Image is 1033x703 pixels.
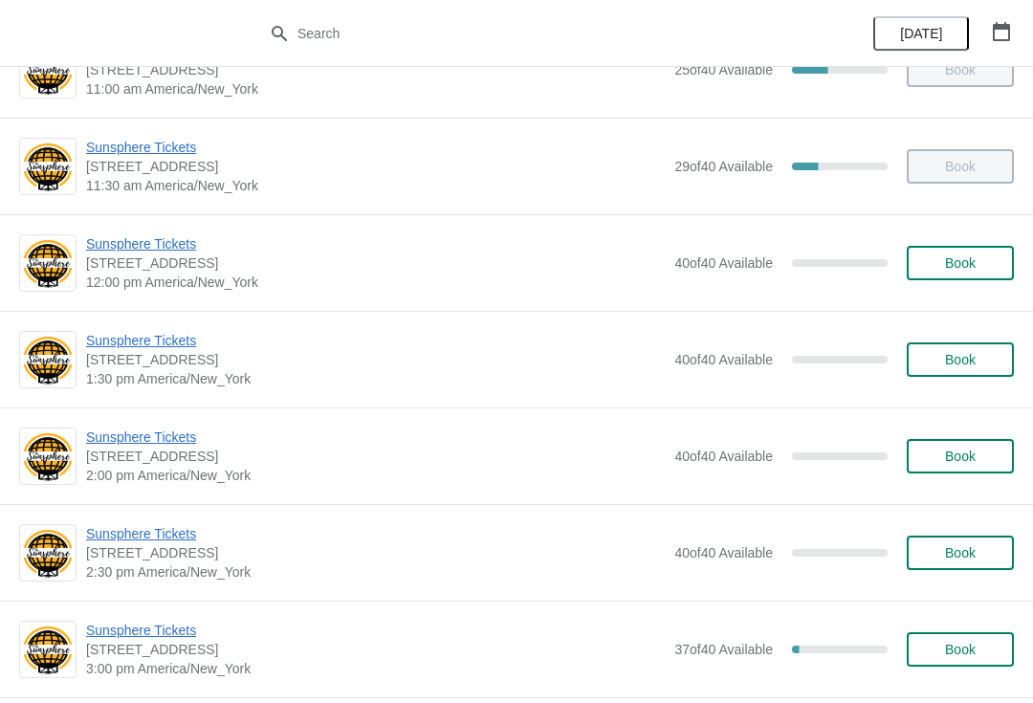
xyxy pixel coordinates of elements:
[20,527,76,580] img: Sunsphere Tickets | 810 Clinch Avenue, Knoxville, TN, USA | 2:30 pm America/New_York
[86,447,665,466] span: [STREET_ADDRESS]
[86,562,665,582] span: 2:30 pm America/New_York
[86,466,665,485] span: 2:00 pm America/New_York
[20,430,76,483] img: Sunsphere Tickets | 810 Clinch Avenue, Knoxville, TN, USA | 2:00 pm America/New_York
[86,543,665,562] span: [STREET_ADDRESS]
[907,632,1014,667] button: Book
[945,352,976,367] span: Book
[86,524,665,543] span: Sunsphere Tickets
[86,428,665,447] span: Sunsphere Tickets
[907,439,1014,473] button: Book
[674,62,773,77] span: 25 of 40 Available
[20,44,76,97] img: Sunsphere Tickets | 810 Clinch Avenue, Knoxville, TN, USA | 11:00 am America/New_York
[86,369,665,388] span: 1:30 pm America/New_York
[86,234,665,253] span: Sunsphere Tickets
[945,255,976,271] span: Book
[86,331,665,350] span: Sunsphere Tickets
[20,237,76,290] img: Sunsphere Tickets | 810 Clinch Avenue, Knoxville, TN, USA | 12:00 pm America/New_York
[907,342,1014,377] button: Book
[86,621,665,640] span: Sunsphere Tickets
[674,159,773,174] span: 29 of 40 Available
[86,138,665,157] span: Sunsphere Tickets
[674,545,773,560] span: 40 of 40 Available
[907,246,1014,280] button: Book
[86,60,665,79] span: [STREET_ADDRESS]
[86,273,665,292] span: 12:00 pm America/New_York
[907,536,1014,570] button: Book
[86,659,665,678] span: 3:00 pm America/New_York
[945,642,976,657] span: Book
[86,79,665,99] span: 11:00 am America/New_York
[674,642,773,657] span: 37 of 40 Available
[674,255,773,271] span: 40 of 40 Available
[945,545,976,560] span: Book
[20,141,76,193] img: Sunsphere Tickets | 810 Clinch Avenue, Knoxville, TN, USA | 11:30 am America/New_York
[86,350,665,369] span: [STREET_ADDRESS]
[873,16,969,51] button: [DATE]
[297,16,775,51] input: Search
[86,253,665,273] span: [STREET_ADDRESS]
[674,352,773,367] span: 40 of 40 Available
[86,176,665,195] span: 11:30 am America/New_York
[20,624,76,676] img: Sunsphere Tickets | 810 Clinch Avenue, Knoxville, TN, USA | 3:00 pm America/New_York
[20,334,76,386] img: Sunsphere Tickets | 810 Clinch Avenue, Knoxville, TN, USA | 1:30 pm America/New_York
[674,449,773,464] span: 40 of 40 Available
[86,157,665,176] span: [STREET_ADDRESS]
[86,640,665,659] span: [STREET_ADDRESS]
[900,26,942,41] span: [DATE]
[945,449,976,464] span: Book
